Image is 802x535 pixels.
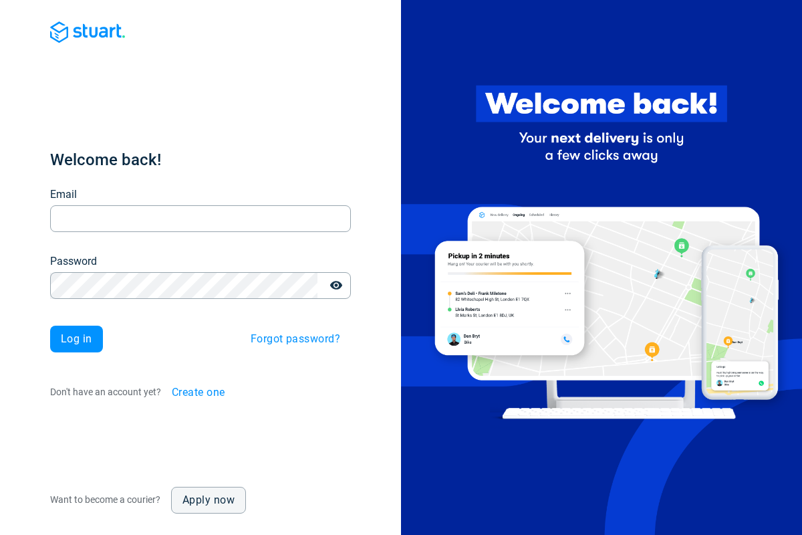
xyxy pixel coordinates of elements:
[50,494,160,505] span: Want to become a courier?
[161,379,236,406] button: Create one
[50,21,125,43] img: Blue logo
[50,149,351,171] h1: Welcome back!
[50,387,161,397] span: Don't have an account yet?
[171,487,246,514] a: Apply now
[50,187,77,203] label: Email
[240,326,351,352] button: Forgot password?
[50,326,103,352] button: Log in
[50,253,97,270] label: Password
[172,387,225,398] span: Create one
[182,495,235,506] span: Apply now
[251,334,340,344] span: Forgot password?
[61,334,92,344] span: Log in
